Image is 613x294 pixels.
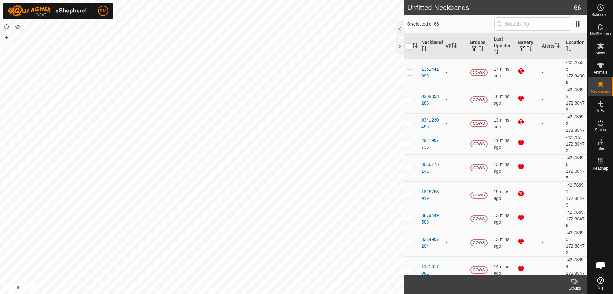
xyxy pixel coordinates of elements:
p-sorticon: Activate to sort [421,47,427,52]
span: Schedules [591,13,609,17]
button: Map Layers [14,23,22,31]
p-sorticon: Activate to sort [412,44,418,49]
div: 1141317081 [421,263,440,277]
a: Privacy Policy [177,286,201,291]
span: RM [100,8,107,14]
app-display-virtual-paddock-transition: - [445,141,447,147]
th: Last Updated [491,33,515,59]
button: + [3,34,11,41]
th: Alerts [539,33,563,59]
p-sorticon: Activate to sort [527,47,532,52]
span: VPs [597,109,604,113]
a: Help [588,274,613,292]
td: -42.78696, 172.88475 [564,154,587,181]
span: 21 Sept 2025, 5:11 pm [494,237,509,249]
div: 1352441095 [421,66,440,79]
span: COWS [470,266,488,274]
app-display-virtual-paddock-transition: - [445,165,447,170]
span: COWS [470,192,488,199]
td: - [539,134,563,154]
span: 21 Sept 2025, 5:09 pm [494,264,509,276]
span: 21 Sept 2025, 5:11 pm [494,213,509,225]
span: COWS [470,120,488,127]
td: -42.78691, 172.88479 [564,181,587,209]
th: Groups [467,33,491,59]
div: 2921907736 [421,137,440,151]
app-display-virtual-paddock-transition: - [445,97,447,102]
td: - [539,154,563,181]
span: COWS [470,69,488,76]
span: 21 Sept 2025, 5:09 pm [494,189,509,201]
p-sorticon: Activate to sort [555,44,560,49]
span: COWS [470,164,488,171]
button: Reset Map [3,23,11,31]
span: Animals [594,70,607,74]
span: Notifications [590,32,611,36]
td: - [539,59,563,86]
span: Infra [596,147,604,151]
td: - [539,209,563,229]
app-display-virtual-paddock-transition: - [445,70,447,75]
td: -42.78692, 172.88473 [564,86,587,113]
span: 66 [574,3,581,12]
input: Search (S) [494,17,571,31]
app-display-virtual-paddock-transition: - [445,192,447,197]
td: - [539,113,563,134]
th: Battery [515,33,539,59]
span: COWS [470,215,488,222]
td: -42.7869, 172.88476 [564,209,587,229]
td: - [539,229,563,256]
app-display-virtual-paddock-transition: - [445,267,447,272]
app-display-virtual-paddock-transition: - [445,121,447,126]
button: – [3,42,11,50]
div: 1816753919 [421,188,440,202]
div: 3066175141 [421,161,440,175]
span: Heatmap [593,166,608,170]
app-display-virtual-paddock-transition: - [445,216,447,221]
div: Groups [562,285,587,291]
span: COWS [470,140,488,147]
div: 0341230495 [421,117,440,130]
th: VP [443,33,467,59]
td: - [539,256,563,283]
td: -42.78692, 172.8847 [564,113,587,134]
div: Open chat [591,256,610,275]
span: 21 Sept 2025, 5:08 pm [494,94,509,106]
h2: Unfitted Neckbands [407,4,574,12]
span: Status [595,128,606,132]
td: - [539,181,563,209]
td: -42.787, 172.88472 [564,134,587,154]
img: Gallagher Logo [8,5,87,17]
span: Mobs [596,51,605,55]
span: COWS [470,96,488,103]
span: 21 Sept 2025, 5:10 pm [494,162,509,174]
td: -42.76655, 172.94069 [564,59,587,86]
div: 3879449589 [421,212,440,226]
div: 0208358283 [421,93,440,107]
span: 21 Sept 2025, 5:13 pm [494,138,509,150]
p-sorticon: Activate to sort [566,47,571,52]
td: -42.78695, 172.88472 [564,229,587,256]
th: Location [564,33,587,59]
span: 21 Sept 2025, 5:07 pm [494,67,509,78]
a: Contact Us [208,286,227,291]
td: -42.78694, 172.88474 [564,256,587,283]
p-sorticon: Activate to sort [451,44,457,49]
span: COWS [470,239,488,246]
span: 0 selected of 66 [407,21,494,28]
span: 21 Sept 2025, 5:11 pm [494,117,509,129]
th: Neckband [419,33,443,59]
span: Help [596,286,604,290]
app-display-virtual-paddock-transition: - [445,240,447,245]
p-sorticon: Activate to sort [494,50,499,55]
span: Neckbands [591,90,610,93]
div: 3334907204 [421,236,440,250]
td: - [539,86,563,113]
p-sorticon: Activate to sort [479,47,484,52]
